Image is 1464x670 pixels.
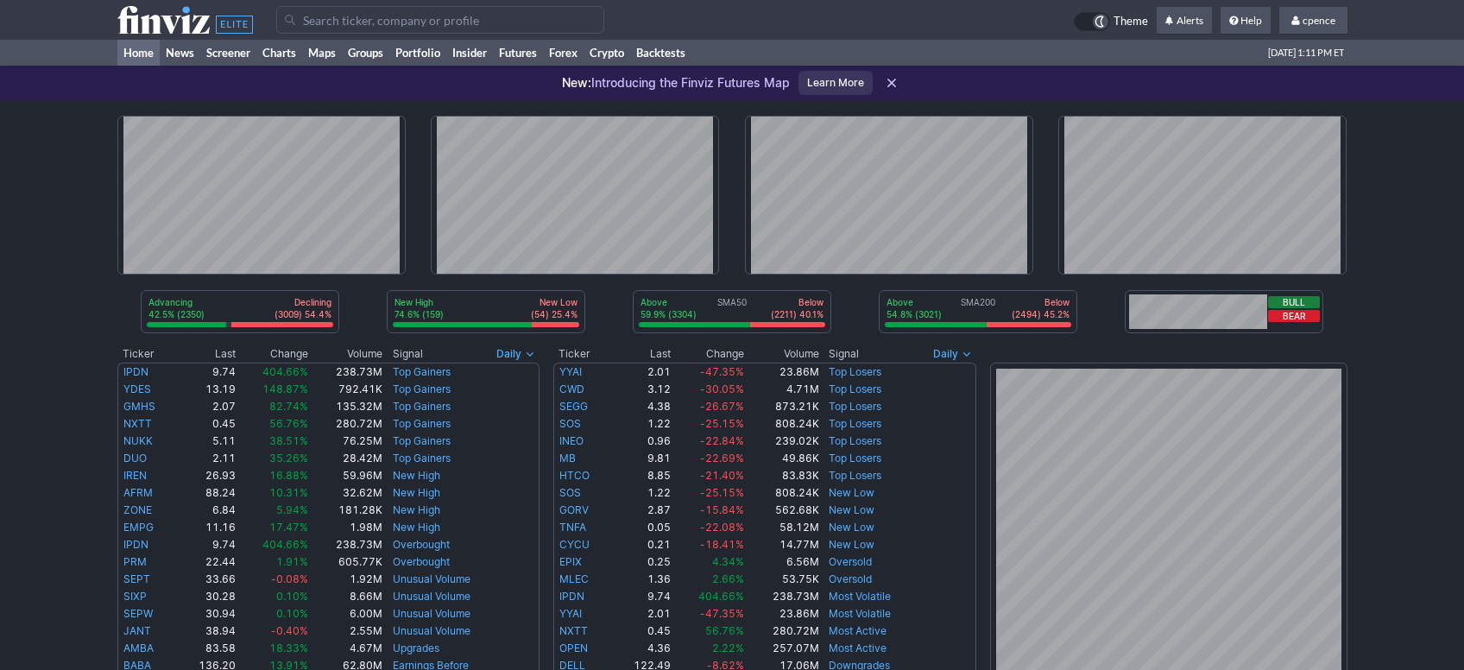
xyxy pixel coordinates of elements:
a: AFRM [123,486,153,499]
a: Help [1221,7,1271,35]
a: NXTT [123,417,152,430]
a: Unusual Volume [393,624,470,637]
span: -22.84% [700,434,744,447]
span: cpence [1303,14,1335,27]
span: 56.76% [269,417,308,430]
a: New High [393,503,440,516]
td: 8.66M [309,588,383,605]
td: 238.73M [309,536,383,553]
a: New Low [829,486,874,499]
button: Signals interval [492,345,540,363]
a: Learn More [798,71,873,95]
a: Crypto [584,40,630,66]
td: 239.02K [745,433,820,450]
td: 4.67M [309,640,383,657]
td: 76.25M [309,433,383,450]
a: Portfolio [389,40,446,66]
a: Most Active [829,624,887,637]
a: TNFA [559,521,586,534]
th: Last [611,345,672,363]
span: -22.69% [700,452,744,465]
a: IPDN [123,538,148,551]
td: 9.74 [611,588,672,605]
span: 0.10% [276,607,308,620]
a: NXTT [559,624,588,637]
a: Top Losers [829,382,881,395]
a: Insider [446,40,493,66]
a: MLEC [559,572,589,585]
a: HTCO [559,469,590,482]
a: OPEN [559,642,588,654]
a: EPIX [559,555,582,568]
td: 0.25 [611,553,672,571]
a: New High [393,469,440,482]
p: Declining [274,296,331,308]
td: 280.72M [745,623,820,640]
a: IPDN [123,365,148,378]
span: 4.34% [712,555,744,568]
a: SEPT [123,572,150,585]
p: New High [394,296,444,308]
span: 17.47% [269,521,308,534]
a: NUKK [123,434,153,447]
td: 2.07 [177,398,237,415]
td: 22.44 [177,553,237,571]
a: New High [393,521,440,534]
a: Oversold [829,572,872,585]
td: 2.01 [611,605,672,623]
td: 9.74 [177,536,237,553]
td: 3.12 [611,381,672,398]
span: Signal [393,347,423,361]
td: 238.73M [745,588,820,605]
a: SEGG [559,400,588,413]
a: New Low [829,503,874,516]
a: Unusual Volume [393,607,470,620]
td: 2.01 [611,363,672,381]
span: -0.08% [271,572,308,585]
span: -26.67% [700,400,744,413]
span: 0.10% [276,590,308,603]
td: 83.58 [177,640,237,657]
span: 18.33% [269,642,308,654]
p: Advancing [148,296,205,308]
td: 9.74 [177,363,237,381]
th: Last [177,345,237,363]
td: 28.42M [309,450,383,467]
a: Forex [543,40,584,66]
p: (3009) 54.4% [274,308,331,320]
a: Top Gainers [393,434,451,447]
a: Top Gainers [393,452,451,465]
a: DUO [123,452,147,465]
td: 873.21K [745,398,820,415]
a: IPDN [559,590,584,603]
p: Above [640,296,697,308]
td: 6.56M [745,553,820,571]
td: 53.75K [745,571,820,588]
a: MB [559,452,576,465]
a: Unusual Volume [393,590,470,603]
td: 1.22 [611,484,672,502]
td: 30.28 [177,588,237,605]
a: Top Losers [829,400,881,413]
p: Above [887,296,942,308]
a: Futures [493,40,543,66]
a: PRM [123,555,147,568]
td: 0.21 [611,536,672,553]
a: Top Gainers [393,365,451,378]
a: Top Gainers [393,417,451,430]
a: Top Losers [829,452,881,465]
td: 23.86M [745,605,820,623]
th: Ticker [553,345,611,363]
span: -21.40% [700,469,744,482]
span: 10.31% [269,486,308,499]
span: Theme [1114,12,1148,31]
a: Screener [200,40,256,66]
a: Maps [302,40,342,66]
td: 2.87 [611,502,672,519]
td: 0.96 [611,433,672,450]
a: JANT [123,624,151,637]
td: 280.72M [309,415,383,433]
td: 6.00M [309,605,383,623]
a: ZONE [123,503,152,516]
div: SMA50 [639,296,825,322]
